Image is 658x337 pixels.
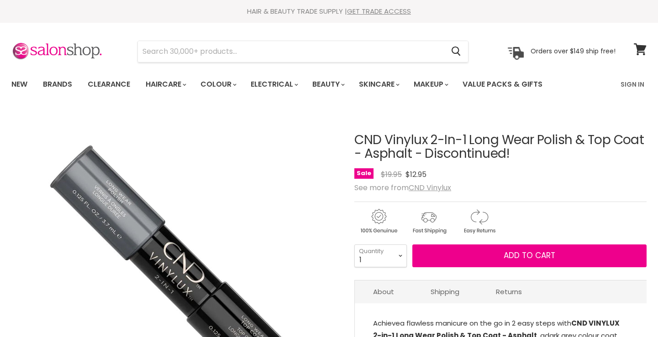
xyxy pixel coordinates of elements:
button: Add to cart [412,244,647,267]
img: shipping.gif [405,207,453,235]
img: returns.gif [455,207,503,235]
a: Makeup [407,75,454,94]
form: Product [137,41,468,62]
span: $19.95 [381,169,402,180]
h1: CND Vinylux 2-In-1 Long Wear Polish & Top Coat - Asphalt - Discontinued! [354,133,647,161]
a: Electrical [244,75,304,94]
a: Brands [36,75,79,94]
a: Clearance [81,75,137,94]
a: Shipping [412,280,478,303]
a: Colour [194,75,242,94]
a: New [5,75,34,94]
a: Value Packs & Gifts [456,75,549,94]
a: About [355,280,412,303]
span: $12.95 [405,169,426,180]
span: See more from [354,182,451,193]
span: Add to cart [504,250,555,261]
p: Orders over $149 ship free! [531,47,616,55]
a: Returns [478,280,540,303]
input: Search [138,41,444,62]
a: Skincare [352,75,405,94]
ul: Main menu [5,71,582,98]
button: Search [444,41,468,62]
a: Haircare [139,75,192,94]
a: GET TRADE ACCESS [347,6,411,16]
a: CND Vinylux [409,182,451,193]
img: genuine.gif [354,207,403,235]
a: Beauty [305,75,350,94]
a: Sign In [615,75,650,94]
select: Quantity [354,244,407,267]
span: Sale [354,168,374,179]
